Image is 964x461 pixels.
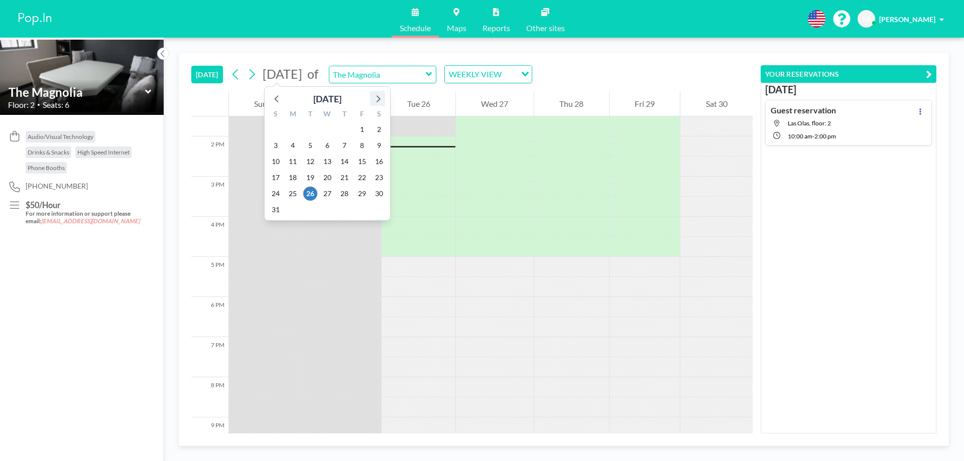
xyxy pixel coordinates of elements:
em: [EMAIL_ADDRESS][DOMAIN_NAME] [41,218,140,224]
span: High Speed Internet [77,148,130,156]
span: Tuesday, August 12, 2025 [303,155,317,169]
span: Other sites [526,24,565,32]
span: 10:00 AM [788,132,812,140]
div: Tue 26 [382,91,455,116]
span: [DATE] [263,66,302,81]
div: 9 PM [191,417,228,457]
span: 2:00 PM [814,132,836,140]
span: Wednesday, August 13, 2025 [320,155,334,169]
input: Search for option [505,68,515,81]
div: 2 PM [191,136,228,177]
span: Monday, August 25, 2025 [286,187,300,201]
span: Wednesday, August 6, 2025 [320,138,334,152]
span: • [37,101,40,108]
span: Phone Booths [28,164,65,172]
img: organization-logo [16,9,54,29]
h3: [DATE] [765,83,932,96]
input: The Magnolia [329,66,426,83]
span: Wednesday, August 27, 2025 [320,187,334,201]
div: T [302,108,319,121]
span: Saturday, August 30, 2025 [372,187,386,201]
button: YOUR RESERVATIONS [761,65,936,83]
span: WEEKLY VIEW [447,68,504,81]
span: of [307,66,318,82]
span: Sunday, August 17, 2025 [269,171,283,185]
span: SA [862,15,871,24]
span: Reports [483,24,510,32]
span: Wednesday, August 20, 2025 [320,171,334,185]
div: 8 PM [191,377,228,417]
div: 4 PM [191,217,228,257]
span: [PERSON_NAME] [879,15,935,24]
div: 6 PM [191,297,228,337]
span: Audio/Visual Technology [28,133,93,140]
div: S [371,108,388,121]
h3: $50/Hour [26,200,144,210]
span: Friday, August 15, 2025 [355,155,369,169]
div: Search for option [445,66,532,83]
span: Drinks & Snacks [28,148,69,156]
span: Thursday, August 7, 2025 [337,138,351,152]
div: Thu 28 [534,91,609,116]
span: Sunday, August 24, 2025 [269,187,283,201]
div: Wed 27 [456,91,534,116]
span: - [812,132,814,140]
span: Tuesday, August 19, 2025 [303,171,317,185]
span: Thursday, August 14, 2025 [337,155,351,169]
div: S [267,108,284,121]
span: Tuesday, August 5, 2025 [303,138,317,152]
div: 1 PM [191,96,228,136]
span: Monday, August 18, 2025 [286,171,300,185]
div: W [319,108,336,121]
div: 3 PM [191,177,228,217]
span: Maps [447,24,466,32]
div: Sun 24 [229,91,303,116]
button: [DATE] [191,66,223,83]
span: Saturday, August 9, 2025 [372,138,386,152]
span: Monday, August 11, 2025 [286,155,300,169]
div: M [284,108,301,121]
span: Saturday, August 23, 2025 [372,171,386,185]
span: Friday, August 22, 2025 [355,171,369,185]
span: Sunday, August 31, 2025 [269,203,283,217]
span: [PHONE_NUMBER] [26,182,88,191]
span: Monday, August 4, 2025 [286,138,300,152]
h5: For more information or support please email: [26,210,144,225]
span: Saturday, August 2, 2025 [372,122,386,136]
div: 7 PM [191,337,228,377]
span: Las Olas, floor: 2 [788,119,831,127]
span: Sunday, August 3, 2025 [269,138,283,152]
h4: Guest reservation [771,105,836,115]
span: Thursday, August 28, 2025 [337,187,351,201]
div: F [353,108,370,121]
span: Friday, August 1, 2025 [355,122,369,136]
div: T [336,108,353,121]
div: Sat 30 [680,91,753,116]
span: Saturday, August 16, 2025 [372,155,386,169]
div: 5 PM [191,257,228,297]
span: Floor: 2 [8,100,35,110]
span: Friday, August 8, 2025 [355,138,369,152]
span: Sunday, August 10, 2025 [269,155,283,169]
div: Fri 29 [610,91,680,116]
span: Seats: 6 [43,100,69,110]
input: The Magnolia [9,85,145,99]
span: Friday, August 29, 2025 [355,187,369,201]
span: Schedule [400,24,431,32]
span: Thursday, August 21, 2025 [337,171,351,185]
span: Tuesday, August 26, 2025 [303,187,317,201]
div: [DATE] [313,92,341,106]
